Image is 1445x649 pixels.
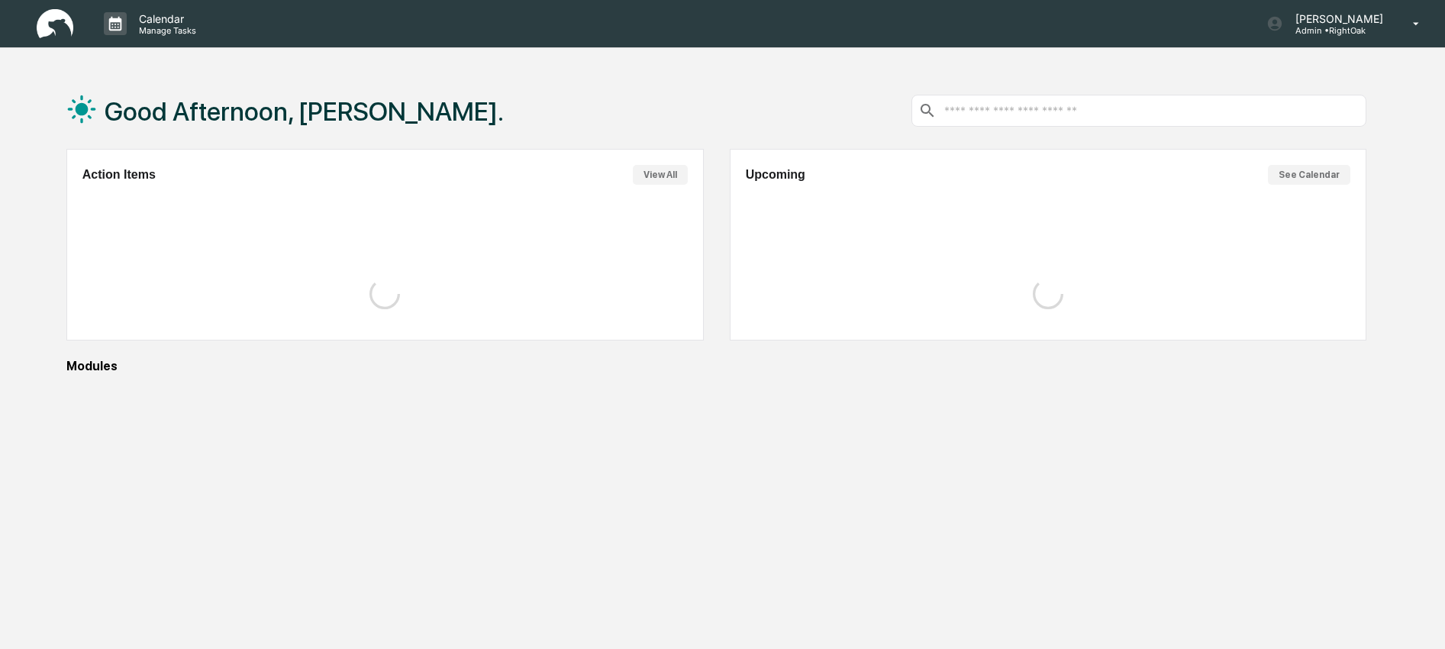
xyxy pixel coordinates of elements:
[37,9,73,39] img: logo
[1283,25,1391,36] p: Admin • RightOak
[1283,12,1391,25] p: [PERSON_NAME]
[127,12,204,25] p: Calendar
[1268,165,1350,185] button: See Calendar
[82,168,156,182] h2: Action Items
[66,359,1367,373] div: Modules
[633,165,688,185] button: View All
[105,96,504,127] h1: Good Afternoon, [PERSON_NAME].
[127,25,204,36] p: Manage Tasks
[746,168,805,182] h2: Upcoming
